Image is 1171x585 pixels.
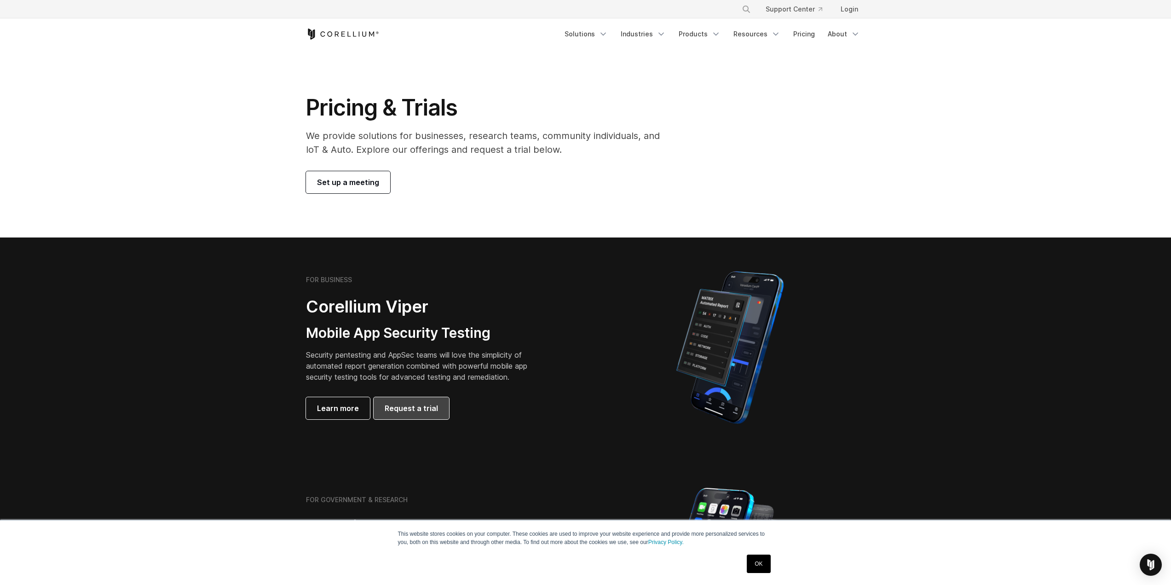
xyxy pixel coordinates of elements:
[374,397,449,419] a: Request a trial
[788,26,820,42] a: Pricing
[317,403,359,414] span: Learn more
[559,26,865,42] div: Navigation Menu
[833,1,865,17] a: Login
[738,1,755,17] button: Search
[306,296,542,317] h2: Corellium Viper
[615,26,671,42] a: Industries
[317,177,379,188] span: Set up a meeting
[306,516,564,537] h2: Corellium Falcon
[648,539,684,545] a: Privacy Policy.
[306,496,408,504] h6: FOR GOVERNMENT & RESEARCH
[306,349,542,382] p: Security pentesting and AppSec teams will love the simplicity of automated report generation comb...
[398,530,773,546] p: This website stores cookies on your computer. These cookies are used to improve your website expe...
[306,276,352,284] h6: FOR BUSINESS
[306,29,379,40] a: Corellium Home
[673,26,726,42] a: Products
[385,403,438,414] span: Request a trial
[559,26,613,42] a: Solutions
[306,397,370,419] a: Learn more
[747,555,770,573] a: OK
[306,324,542,342] h3: Mobile App Security Testing
[661,267,799,428] img: Corellium MATRIX automated report on iPhone showing app vulnerability test results across securit...
[1140,554,1162,576] div: Open Intercom Messenger
[731,1,865,17] div: Navigation Menu
[758,1,830,17] a: Support Center
[306,129,673,156] p: We provide solutions for businesses, research teams, community individuals, and IoT & Auto. Explo...
[306,94,673,122] h1: Pricing & Trials
[728,26,786,42] a: Resources
[822,26,865,42] a: About
[306,171,390,193] a: Set up a meeting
